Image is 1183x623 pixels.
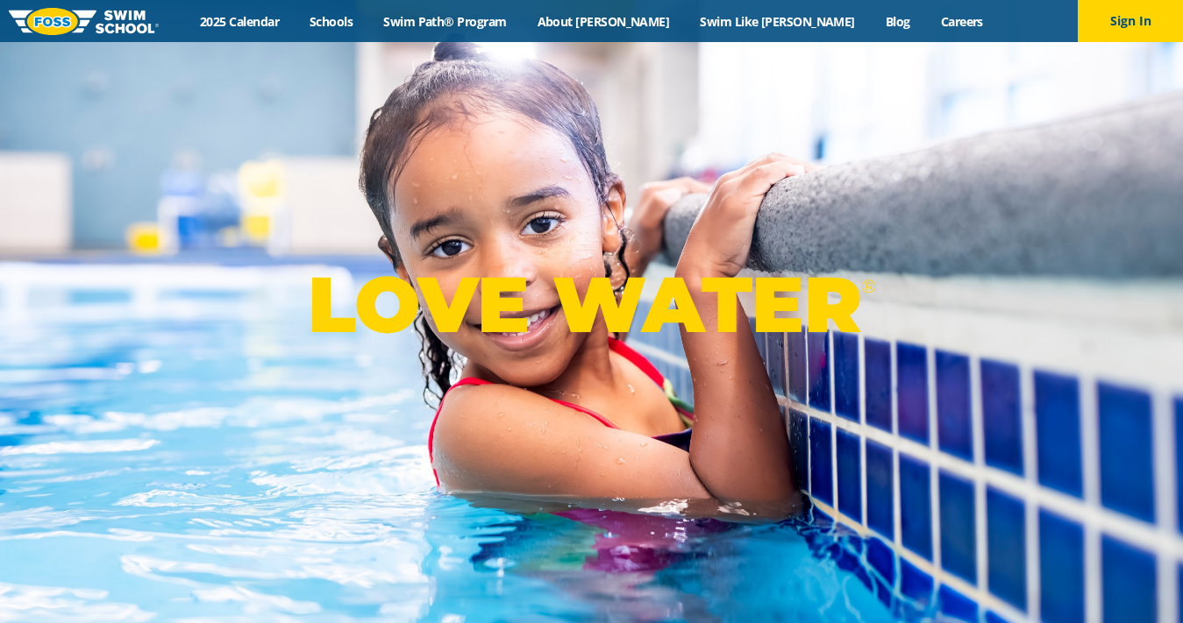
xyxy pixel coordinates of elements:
sup: ® [861,275,875,297]
a: About [PERSON_NAME] [522,13,685,30]
a: Careers [925,13,998,30]
a: Swim Like [PERSON_NAME] [685,13,871,30]
a: 2025 Calendar [185,13,295,30]
img: FOSS Swim School Logo [9,8,159,35]
a: Swim Path® Program [368,13,522,30]
a: Blog [870,13,925,30]
p: LOVE WATER [308,258,875,351]
a: Schools [295,13,368,30]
